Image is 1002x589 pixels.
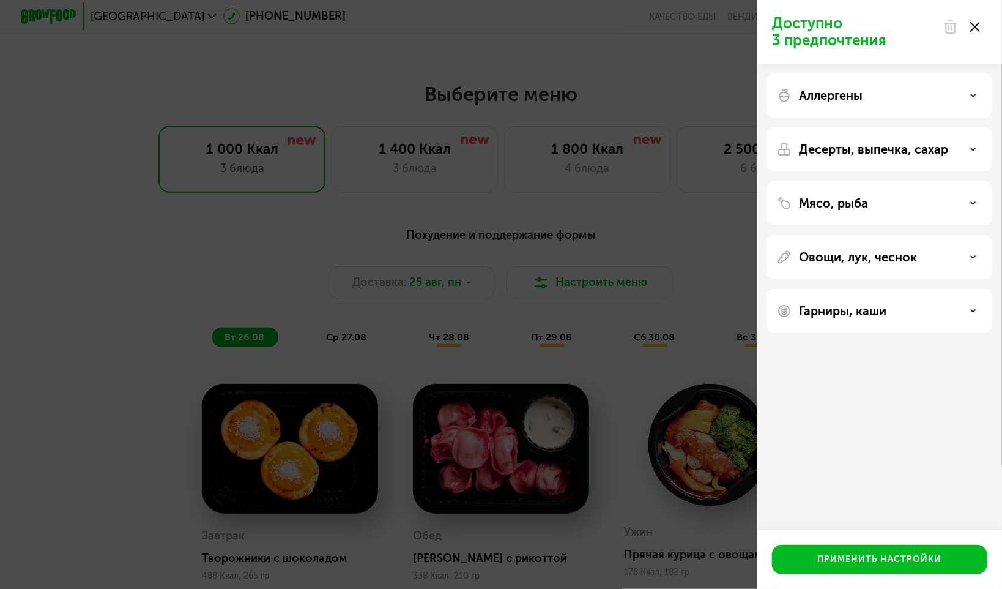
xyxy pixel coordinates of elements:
div: Применить настройки [818,553,942,566]
p: Гарниры, каши [799,304,886,318]
p: Овощи, лук, чеснок [799,250,917,264]
p: Десерты, выпечка, сахар [799,142,948,157]
p: Аллергены [799,88,863,103]
p: Мясо, рыба [799,196,868,211]
button: Применить настройки [772,545,987,574]
p: Доступно 3 предпочтения [772,15,936,49]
